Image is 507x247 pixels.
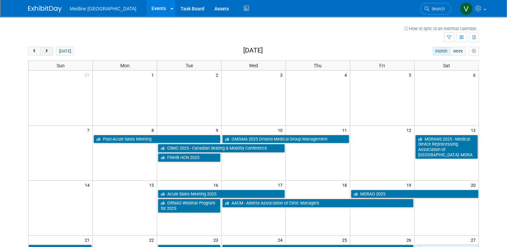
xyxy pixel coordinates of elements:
[249,63,258,68] span: Wed
[341,126,350,134] span: 11
[215,126,221,134] span: 9
[406,126,414,134] span: 12
[28,6,62,12] img: ExhibitDay
[158,199,220,213] a: ORNAO Webinar Program for 2025
[277,236,286,244] span: 24
[470,126,479,134] span: 13
[158,144,285,153] a: CSMC 2025 - Canadian Seating & Mobility Conference
[420,3,451,15] a: Search
[351,190,479,198] a: MDRAO 2025
[151,126,157,134] span: 8
[213,236,221,244] span: 23
[415,135,478,159] a: MDRANS 2025 - Medical Device Reprocessing Association of [GEOGRAPHIC_DATA] -MDRA
[472,71,479,79] span: 6
[450,47,465,56] button: week
[443,63,450,68] span: Sat
[56,47,74,56] button: [DATE]
[408,71,414,79] span: 5
[148,236,157,244] span: 22
[243,47,263,54] h2: [DATE]
[86,126,92,134] span: 7
[314,63,322,68] span: Thu
[277,126,286,134] span: 10
[186,63,193,68] span: Tue
[84,181,92,189] span: 14
[40,47,53,56] button: next
[151,71,157,79] span: 1
[70,6,136,11] span: Medline [GEOGRAPHIC_DATA]
[84,71,92,79] span: 31
[469,47,479,56] button: myCustomButton
[406,181,414,189] span: 19
[120,63,130,68] span: Mon
[470,181,479,189] span: 20
[158,153,220,162] a: FNIHB HCN 2025
[222,135,349,144] a: OMGMA 2025 Ontario Medical Group Management
[433,47,450,56] button: month
[471,49,476,54] i: Personalize Calendar
[379,63,385,68] span: Fri
[406,236,414,244] span: 26
[277,181,286,189] span: 17
[404,26,479,31] a: How to sync to an external calendar...
[84,236,92,244] span: 21
[57,63,65,68] span: Sun
[215,71,221,79] span: 2
[429,6,445,11] span: Search
[93,135,220,144] a: Post-Acute Sales Meeting
[341,236,350,244] span: 25
[158,190,285,198] a: Acute Sales Meeting 2025
[470,236,479,244] span: 27
[148,181,157,189] span: 15
[341,181,350,189] span: 18
[279,71,286,79] span: 3
[28,47,41,56] button: prev
[222,199,414,208] a: AACM - Alberta Association of Clinic Managers
[213,181,221,189] span: 16
[460,2,472,15] img: Vahid Mohammadi
[344,71,350,79] span: 4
